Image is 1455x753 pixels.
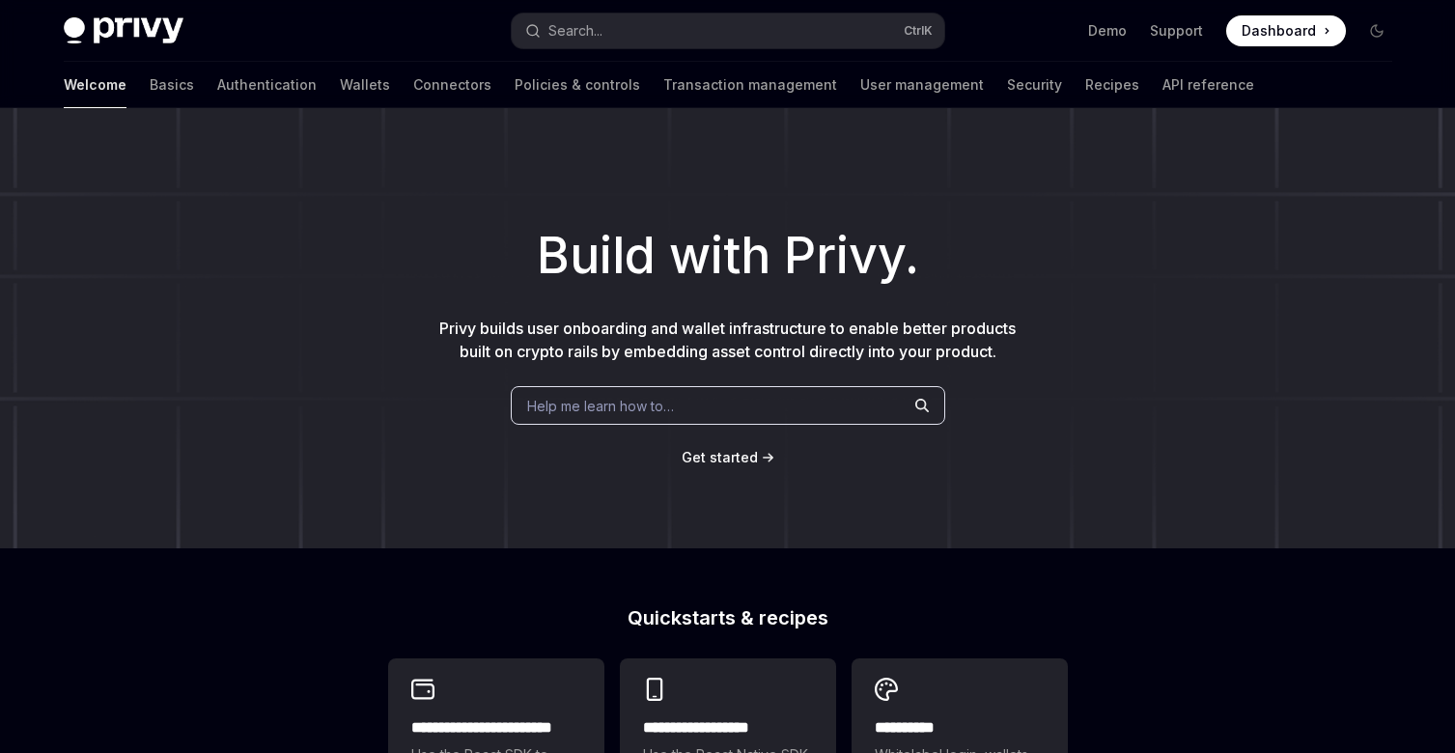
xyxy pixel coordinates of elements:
a: Transaction management [663,62,837,108]
button: Open search [512,14,944,48]
div: Search... [548,19,602,42]
span: Dashboard [1242,21,1316,41]
h1: Build with Privy. [31,218,1424,293]
a: Policies & controls [515,62,640,108]
span: Privy builds user onboarding and wallet infrastructure to enable better products built on crypto ... [439,319,1016,361]
h2: Quickstarts & recipes [388,608,1068,627]
a: Connectors [413,62,491,108]
span: Get started [682,449,758,465]
a: Get started [682,448,758,467]
a: Authentication [217,62,317,108]
button: Toggle dark mode [1361,15,1392,46]
a: Dashboard [1226,15,1346,46]
a: Support [1150,21,1203,41]
a: User management [860,62,984,108]
span: Help me learn how to… [527,396,674,416]
a: Demo [1088,21,1127,41]
img: dark logo [64,17,183,44]
a: API reference [1162,62,1254,108]
a: Wallets [340,62,390,108]
a: Recipes [1085,62,1139,108]
a: Security [1007,62,1062,108]
a: Welcome [64,62,126,108]
span: Ctrl K [904,23,933,39]
a: Basics [150,62,194,108]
